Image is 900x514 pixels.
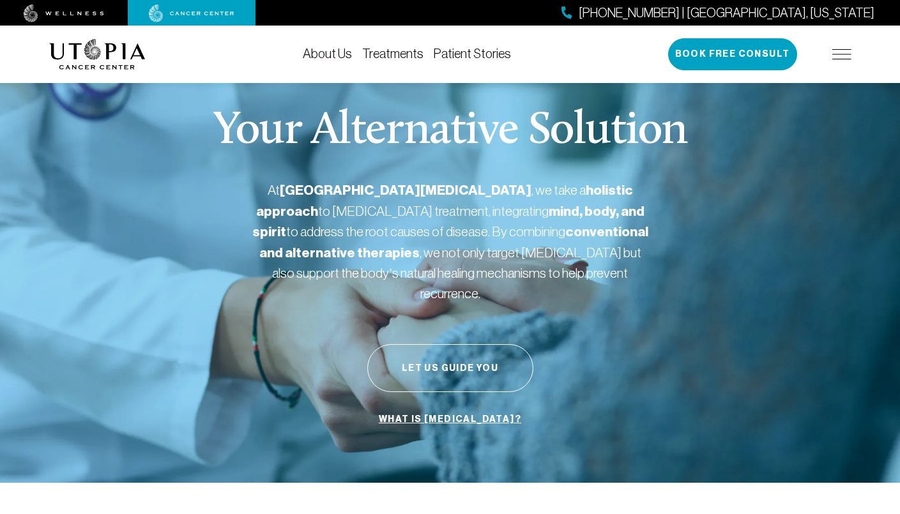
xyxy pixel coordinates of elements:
[280,182,531,199] strong: [GEOGRAPHIC_DATA][MEDICAL_DATA]
[367,344,533,392] button: Let Us Guide You
[49,39,146,70] img: logo
[561,4,874,22] a: [PHONE_NUMBER] | [GEOGRAPHIC_DATA], [US_STATE]
[832,49,851,59] img: icon-hamburger
[256,182,633,220] strong: holistic approach
[376,407,524,432] a: What is [MEDICAL_DATA]?
[362,47,423,61] a: Treatments
[213,109,687,155] p: Your Alternative Solution
[259,223,648,261] strong: conventional and alternative therapies
[149,4,234,22] img: cancer center
[24,4,104,22] img: wellness
[252,180,648,303] p: At , we take a to [MEDICAL_DATA] treatment, integrating to address the root causes of disease. By...
[579,4,874,22] span: [PHONE_NUMBER] | [GEOGRAPHIC_DATA], [US_STATE]
[303,47,352,61] a: About Us
[668,38,797,70] button: Book Free Consult
[434,47,511,61] a: Patient Stories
